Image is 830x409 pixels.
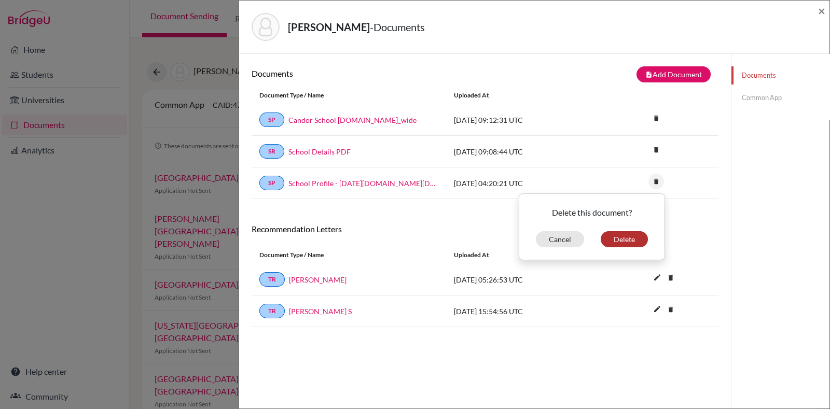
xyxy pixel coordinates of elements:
div: Uploaded at [446,250,602,260]
div: Uploaded at [446,91,602,100]
i: edit [649,269,666,286]
span: - Documents [370,21,425,33]
a: SP [259,176,284,190]
a: School Details PDF [288,146,351,157]
a: delete [648,144,664,158]
a: TR [259,304,285,318]
a: delete [663,272,679,286]
a: delete [648,175,664,189]
i: delete [648,110,664,126]
button: Close [818,5,825,17]
h6: Recommendation Letters [252,224,718,234]
a: Documents [731,66,829,84]
i: note_add [645,71,653,78]
a: SP [259,112,284,127]
a: School Profile - [DATE][DOMAIN_NAME][DATE]_wide [288,178,438,189]
span: [DATE] 15:54:56 UTC [454,307,523,316]
i: delete [663,270,679,286]
a: delete [663,303,679,317]
a: Candor School [DOMAIN_NAME]_wide [288,115,417,125]
div: Document Type / Name [252,250,446,260]
a: SR [259,144,284,159]
a: [PERSON_NAME] S [289,306,352,317]
div: [DATE] 04:20:21 UTC [446,178,602,189]
strong: [PERSON_NAME] [288,21,370,33]
div: Document Type / Name [252,91,446,100]
div: [DATE] 09:08:44 UTC [446,146,602,157]
span: [DATE] 05:26:53 UTC [454,275,523,284]
p: Delete this document? [528,206,656,219]
a: [PERSON_NAME] [289,274,347,285]
i: delete [648,174,664,189]
button: Delete [601,231,648,247]
a: TR [259,272,285,287]
span: × [818,3,825,18]
button: note_addAdd Document [637,66,711,82]
a: delete [648,112,664,126]
i: delete [663,302,679,317]
i: edit [649,301,666,317]
i: delete [648,142,664,158]
h6: Documents [252,68,485,78]
button: edit [648,302,666,318]
button: Cancel [536,231,584,247]
div: delete [519,193,665,260]
button: edit [648,271,666,286]
a: Common App [731,89,829,107]
div: [DATE] 09:12:31 UTC [446,115,602,125]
